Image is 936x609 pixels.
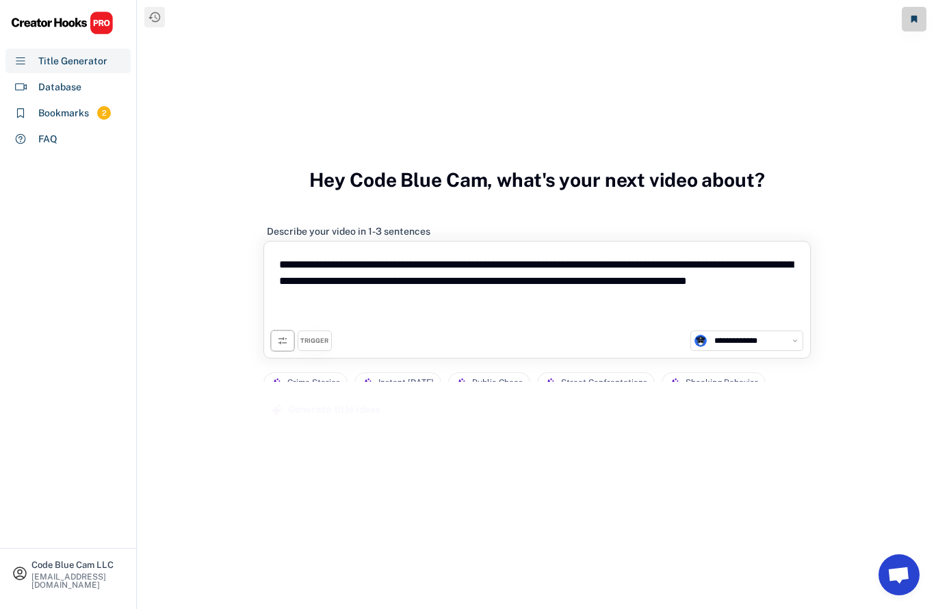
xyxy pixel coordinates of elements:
img: unnamed.jpg [694,335,707,347]
div: FAQ [38,132,57,146]
div: Generate title ideas [288,403,381,415]
div: Public Chaos [472,373,523,393]
div: Street Confrontations [561,373,647,393]
div: Database [38,80,81,94]
a: Open chat [879,554,920,595]
div: Crime Stories [287,373,340,393]
div: 2 [97,107,111,119]
div: [EMAIL_ADDRESS][DOMAIN_NAME] [31,573,125,589]
div: Title Generator [38,54,107,68]
div: Shocking Behavior [686,373,758,393]
div: Code Blue Cam LLC [31,560,125,569]
div: Instant [DATE] [378,373,434,393]
img: CHPRO%20Logo.svg [11,11,114,35]
div: Bookmarks [38,106,89,120]
div: TRIGGER [300,337,328,346]
h3: Hey Code Blue Cam, what's your next video about? [309,154,765,206]
div: Describe your video in 1-3 sentences [267,225,430,237]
